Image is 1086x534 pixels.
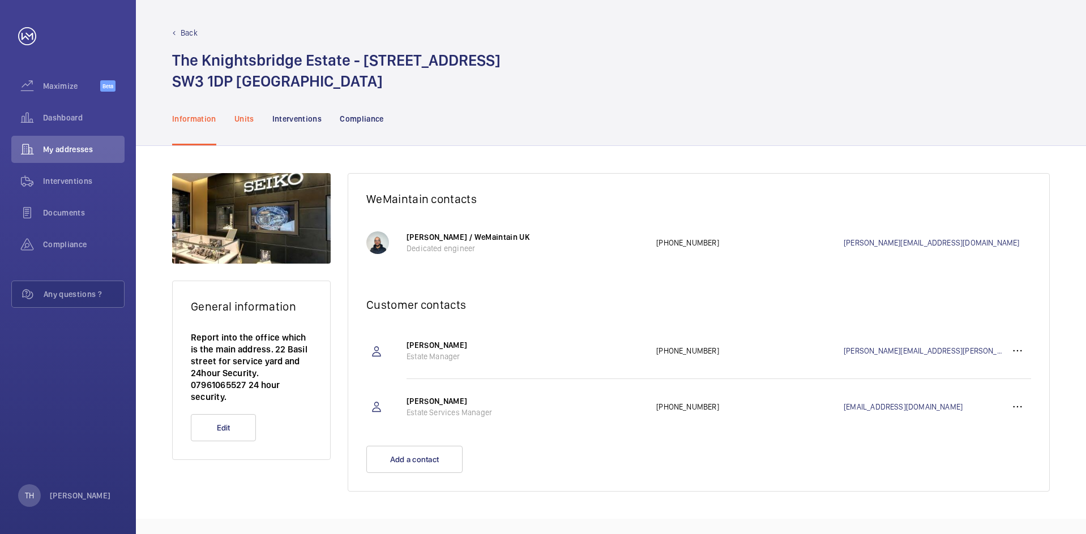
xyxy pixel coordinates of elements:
span: Compliance [43,239,125,250]
a: [PERSON_NAME][EMAIL_ADDRESS][DOMAIN_NAME] [844,237,1031,248]
p: [PHONE_NUMBER] [656,237,844,248]
span: Dashboard [43,112,125,123]
p: [PERSON_NAME] [407,339,645,351]
span: Maximize [43,80,100,92]
span: Interventions [43,175,125,187]
span: Documents [43,207,125,218]
p: [PERSON_NAME] [50,490,111,501]
p: Units [234,113,254,124]
p: [PHONE_NUMBER] [656,401,844,412]
h1: The Knightsbridge Estate - [STREET_ADDRESS] SW3 1DP [GEOGRAPHIC_DATA] [172,50,501,92]
p: Interventions [272,113,322,124]
p: [PERSON_NAME] / WeMaintain UK [407,231,645,243]
p: Back [181,27,198,38]
span: My addresses [43,144,125,155]
button: Add a contact [366,446,463,473]
p: Dedicated engineer [407,243,645,254]
p: Estate Services Manager [407,407,645,418]
p: Information [172,113,216,124]
h2: WeMaintain contacts [366,192,1031,206]
span: Any questions ? [44,288,124,300]
h2: Customer contacts [366,298,1031,312]
h2: General information [191,299,312,313]
p: [PERSON_NAME] [407,395,645,407]
p: Report into the office which is the main address. 22 Basil street for service yard and 24hour Sec... [191,331,312,403]
a: [EMAIL_ADDRESS][DOMAIN_NAME] [844,401,1004,412]
button: Edit [191,414,256,441]
p: TH [25,490,34,501]
p: Compliance [340,113,384,124]
p: [PHONE_NUMBER] [656,345,844,356]
p: Estate Manager [407,351,645,362]
span: Beta [100,80,116,92]
a: [PERSON_NAME][EMAIL_ADDRESS][PERSON_NAME][DOMAIN_NAME] [844,345,1004,356]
